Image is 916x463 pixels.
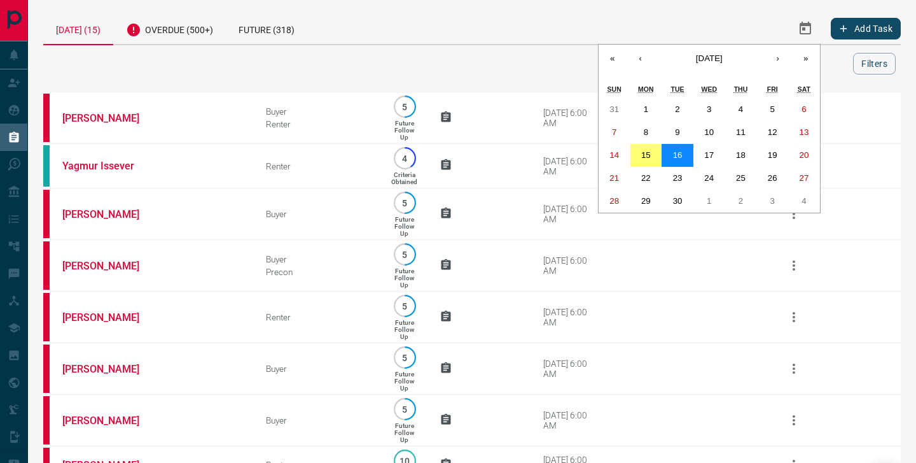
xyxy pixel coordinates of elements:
button: September 23, 2025 [662,167,693,190]
abbr: September 6, 2025 [801,104,806,114]
button: September 14, 2025 [599,144,630,167]
button: September 9, 2025 [662,121,693,144]
abbr: September 2, 2025 [675,104,679,114]
abbr: Tuesday [671,85,684,93]
button: September 26, 2025 [756,167,788,190]
abbr: October 3, 2025 [770,196,774,206]
div: Renter [266,161,369,171]
div: Future (318) [226,13,307,44]
abbr: September 20, 2025 [799,150,808,160]
abbr: September 14, 2025 [609,150,619,160]
abbr: September 24, 2025 [704,173,714,183]
a: [PERSON_NAME] [62,112,158,124]
p: Future Follow Up [394,267,414,288]
button: September 12, 2025 [756,121,788,144]
button: September 24, 2025 [693,167,725,190]
p: Future Follow Up [394,319,414,340]
button: October 3, 2025 [756,190,788,213]
a: [PERSON_NAME] [62,415,158,427]
button: September 7, 2025 [599,121,630,144]
abbr: September 10, 2025 [704,127,714,137]
abbr: September 11, 2025 [736,127,746,137]
abbr: September 22, 2025 [641,173,651,183]
div: property.ca [43,293,50,341]
div: Buyer [266,209,369,219]
abbr: Thursday [734,85,748,93]
button: ‹ [627,45,655,73]
div: Overdue (500+) [113,13,226,44]
p: 5 [400,102,410,111]
p: Future Follow Up [394,120,414,141]
a: [PERSON_NAME] [62,260,158,272]
div: Buyer [266,254,369,264]
button: [DATE] [655,45,764,73]
abbr: September 12, 2025 [768,127,777,137]
p: 5 [400,198,410,208]
div: condos.ca [43,145,50,187]
abbr: September 29, 2025 [641,196,651,206]
button: September 18, 2025 [725,144,757,167]
abbr: Sunday [607,85,621,93]
p: 5 [400,301,410,311]
button: September 10, 2025 [693,121,725,144]
button: September 11, 2025 [725,121,757,144]
span: [DATE] [696,53,723,63]
div: property.ca [43,94,50,142]
button: » [792,45,820,73]
button: October 2, 2025 [725,190,757,213]
button: Add Task [831,18,901,39]
div: [DATE] 6:00 AM [543,307,597,327]
div: Renter [266,119,369,129]
div: Buyer [266,415,369,425]
div: property.ca [43,396,50,445]
abbr: September 30, 2025 [673,196,683,206]
button: « [599,45,627,73]
div: Precon [266,267,369,277]
abbr: September 28, 2025 [609,196,619,206]
abbr: September 4, 2025 [739,104,743,114]
p: Future Follow Up [394,216,414,237]
div: property.ca [43,345,50,393]
div: Renter [266,312,369,322]
abbr: September 17, 2025 [704,150,714,160]
abbr: September 18, 2025 [736,150,746,160]
p: 5 [400,353,410,362]
a: [PERSON_NAME] [62,311,158,324]
button: September 17, 2025 [693,144,725,167]
abbr: September 26, 2025 [768,173,777,183]
div: Buyer [266,364,369,374]
button: September 16, 2025 [662,144,693,167]
button: September 4, 2025 [725,98,757,121]
p: Criteria Obtained [391,171,417,185]
p: 5 [400,404,410,414]
button: September 8, 2025 [630,121,662,144]
abbr: September 21, 2025 [609,173,619,183]
abbr: September 25, 2025 [736,173,746,183]
button: October 4, 2025 [788,190,820,213]
abbr: Wednesday [702,85,718,93]
div: Buyer [266,106,369,117]
p: 4 [400,153,410,163]
button: September 3, 2025 [693,98,725,121]
button: September 19, 2025 [756,144,788,167]
button: Select Date Range [790,13,821,44]
p: 5 [400,250,410,259]
abbr: September 1, 2025 [644,104,648,114]
div: [DATE] 6:00 AM [543,359,597,379]
div: [DATE] 6:00 AM [543,156,597,176]
div: [DATE] (15) [43,13,113,45]
abbr: September 15, 2025 [641,150,651,160]
button: September 27, 2025 [788,167,820,190]
div: [DATE] 6:00 AM [543,204,597,224]
button: September 30, 2025 [662,190,693,213]
button: September 28, 2025 [599,190,630,213]
abbr: September 19, 2025 [768,150,777,160]
button: October 1, 2025 [693,190,725,213]
a: [PERSON_NAME] [62,208,158,220]
button: September 1, 2025 [630,98,662,121]
abbr: October 2, 2025 [739,196,743,206]
div: property.ca [43,241,50,290]
a: [PERSON_NAME] [62,363,158,375]
abbr: Saturday [798,85,810,93]
abbr: October 4, 2025 [801,196,806,206]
